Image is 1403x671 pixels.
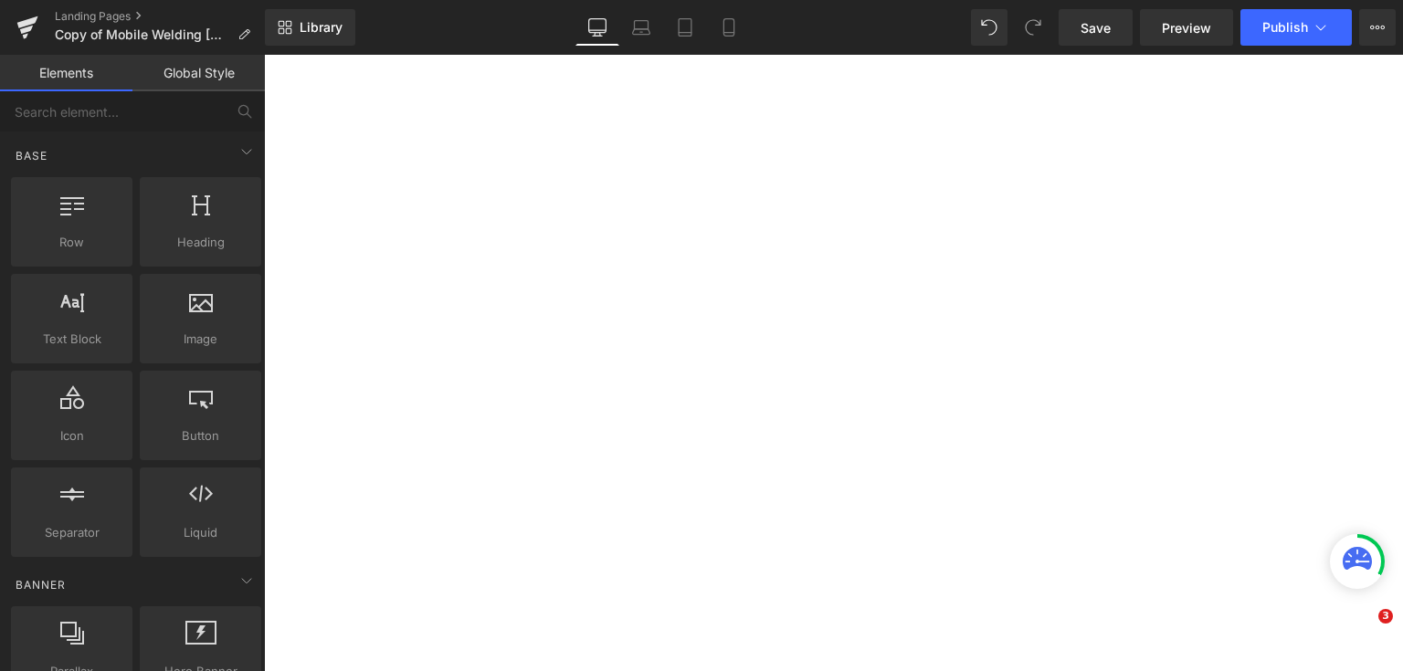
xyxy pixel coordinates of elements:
[1262,20,1308,35] span: Publish
[145,233,256,252] span: Heading
[14,576,68,593] span: Banner
[1359,9,1396,46] button: More
[14,147,49,164] span: Base
[1378,609,1393,624] span: 3
[1015,9,1051,46] button: Redo
[16,330,127,349] span: Text Block
[1081,18,1111,37] span: Save
[55,27,230,42] span: Copy of Mobile Welding [GEOGRAPHIC_DATA]
[971,9,1007,46] button: Undo
[1162,18,1211,37] span: Preview
[300,19,343,36] span: Library
[619,9,663,46] a: Laptop
[145,523,256,542] span: Liquid
[16,233,127,252] span: Row
[265,9,355,46] a: New Library
[132,55,265,91] a: Global Style
[16,426,127,446] span: Icon
[55,9,265,24] a: Landing Pages
[707,9,751,46] a: Mobile
[1341,609,1385,653] iframe: Intercom live chat
[663,9,707,46] a: Tablet
[16,523,127,542] span: Separator
[1140,9,1233,46] a: Preview
[575,9,619,46] a: Desktop
[1240,9,1352,46] button: Publish
[145,426,256,446] span: Button
[145,330,256,349] span: Image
